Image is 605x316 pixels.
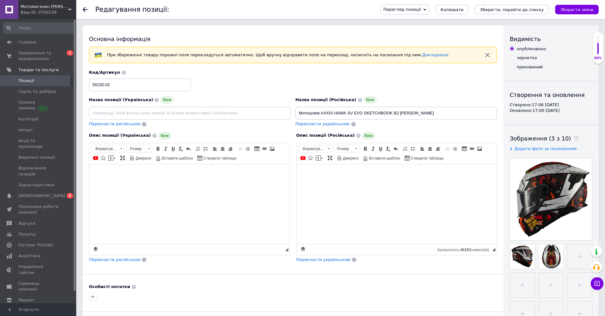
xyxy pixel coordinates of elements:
a: Джерело [336,155,360,161]
a: Зробити резервну копію зараз [299,245,306,252]
span: Перекласти російською [89,257,140,262]
a: Збільшити відступ [451,145,458,152]
span: Джерело [342,156,359,161]
span: Сезонні знижки [18,100,59,111]
div: Зображення (3 з 10) [510,134,592,142]
span: Аналітика [18,253,40,259]
span: 49183 [460,248,471,252]
a: Жирний (⌘+B) [362,145,369,152]
a: Вставити шаблон [362,155,401,161]
iframe: Редактор, 13445AC5-93A2-4D89-8D8F-3886879F44F8 [89,164,290,244]
span: Розмір [334,145,353,152]
span: New [364,96,377,104]
span: New [362,132,375,140]
span: Відгуки [18,221,35,226]
span: Характеристики [18,182,54,188]
a: Розмір [334,145,360,153]
a: По правому краю [434,145,441,152]
button: Чат з покупцем [591,277,603,290]
div: опубліковано [517,46,546,52]
span: Замовлення та повідомлення [18,50,59,62]
span: Головна [18,39,36,45]
span: Форматування [299,145,326,152]
span: Опис позиції (Українська) [89,133,151,138]
span: Імпорт [18,127,33,133]
div: Ваш ID: 3750139 [21,10,76,15]
input: Наприклад, H&M жіноча сукня зелена 38 розмір вечірня максі з блискітками [89,107,291,120]
a: Додати відео з YouTube [299,155,306,161]
span: Вставити шаблон [368,156,400,161]
span: При збереженні товару порожні поля перекладуться автоматично. Щоб вручну відправити поле на перек... [107,52,448,57]
a: Вставити іконку [307,155,314,161]
a: Вставити/видалити маркований список [202,145,209,152]
div: Основна інформація [89,35,497,43]
div: Видимість [510,35,592,43]
a: Максимізувати [326,155,333,161]
span: Перегляд позиції [383,7,421,12]
a: По центру [219,145,226,152]
span: Видалені позиції [18,155,55,160]
span: Потягніть для зміни розмірів [492,248,495,251]
span: Назва позиції (Російська) [295,97,356,102]
a: Курсив (⌘+I) [369,145,376,152]
a: Підкреслений (⌘+U) [377,145,384,152]
span: Розмір [127,145,146,152]
span: Категорії [18,116,38,122]
div: прихований [517,64,543,70]
span: Вставити шаблон [161,156,193,161]
div: Створення та оновлення [510,91,592,99]
span: Додати фото за посиланням [514,146,577,151]
span: Групи та добірки [18,89,56,94]
span: Каталог ProSale [18,242,53,248]
a: Вставити повідомлення [315,155,324,161]
a: Додати відео з YouTube [92,155,99,161]
a: Вставити/видалити маркований список [409,145,416,152]
a: Форматування [299,145,332,153]
a: Вставити повідомлення [107,155,117,161]
span: New [158,132,171,140]
span: Перекласти українською [295,121,350,126]
a: По правому краю [227,145,234,152]
a: Таблиця [253,145,260,152]
div: Кiлькiсть символiв [437,246,492,252]
a: Вставити/Редагувати посилання (⌘+L) [261,145,268,152]
div: Повернутися назад [83,7,88,12]
a: Створити таблицю [196,155,237,161]
h1: Редагування позиції: [95,6,169,13]
iframe: Редактор, 37D4DDFD-A23D-4C05-A9EA-862BAA9583A3 [297,164,497,244]
a: Вставити шаблон [155,155,194,161]
a: Видалити форматування [385,145,392,152]
a: Вставити іконку [100,155,107,161]
span: Перекласти російською [89,121,140,126]
span: Форматування [92,145,118,152]
a: Підкреслений (⌘+U) [170,145,177,152]
span: Опис позиції (Російська) [296,133,355,138]
a: Зменшити відступ [444,145,451,152]
a: Максимізувати [119,155,126,161]
a: Докладніше [422,52,448,57]
button: Копіювати [435,5,468,14]
img: :flag-ua: [94,51,102,59]
a: Курсив (⌘+I) [162,145,169,152]
a: Розмір [126,145,152,153]
span: Гаманець компанії [18,281,59,292]
div: Створено: 17:06 [DATE] [510,102,592,108]
a: Зображення [476,145,483,152]
a: По центру [427,145,434,152]
a: Вставити/Редагувати посилання (⌘+L) [468,145,475,152]
span: Копіювати [440,7,463,12]
span: Перекласти українською [296,257,351,262]
div: чернетка [517,55,537,61]
button: Зберегти зміни [555,5,599,14]
input: Пошук [3,22,75,34]
span: 1 [67,50,73,56]
a: Зображення [269,145,276,152]
div: Оновлено: 17:00 [DATE] [510,108,592,113]
span: [DEMOGRAPHIC_DATA] [18,193,65,199]
div: Кiлькiсть символiв [281,246,285,252]
span: Назва позиції (Українська) [89,97,153,102]
a: Видалити форматування [177,145,184,152]
a: Створити таблицю [404,155,445,161]
a: Вставити/видалити нумерований список [194,145,201,152]
i: Зберегти, перейти до списку [480,7,544,12]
